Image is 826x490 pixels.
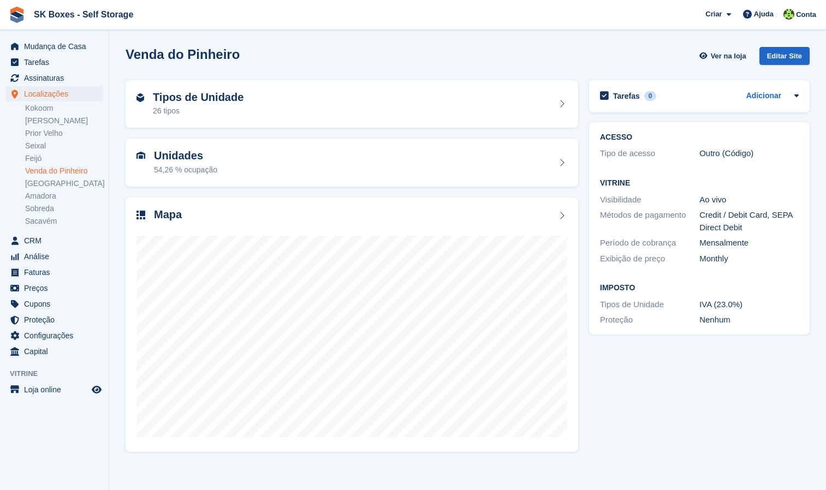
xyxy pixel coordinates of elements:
h2: Mapa [154,208,182,221]
span: Localizações [24,86,90,101]
a: Ver na loja [698,47,750,65]
h2: Tipos de Unidade [153,91,243,104]
a: SK Boxes - Self Storage [29,5,138,23]
a: Sobreda [25,204,103,214]
div: IVA (23.0%) [699,298,799,311]
span: Configurações [24,328,90,343]
span: Criar [705,9,722,20]
div: 54,26 % ocupação [154,164,217,176]
span: Proteção [24,312,90,327]
div: 0 [644,91,657,101]
div: Visibilidade [600,194,699,206]
div: 26 tipos [153,105,243,117]
a: menu [5,39,103,54]
h2: Unidades [154,150,217,162]
span: Conta [796,9,816,20]
a: [PERSON_NAME] [25,116,103,126]
div: Tipo de acesso [600,147,699,160]
div: Métodos de pagamento [600,209,699,234]
div: Credit / Debit Card, SEPA Direct Debit [699,209,799,234]
span: Ajuda [754,9,774,20]
span: Vitrine [10,368,109,379]
img: map-icn-33ee37083ee616e46c38cad1a60f524a97daa1e2b2c8c0bc3eb3415660979fc1.svg [136,211,145,219]
a: menu [5,344,103,359]
span: Análise [24,249,90,264]
a: Unidades 54,26 % ocupação [126,139,578,187]
a: menu [5,86,103,101]
a: menu [5,312,103,327]
span: Faturas [24,265,90,280]
a: Kokoom [25,103,103,113]
h2: Vitrine [600,179,799,188]
span: Assinaturas [24,70,90,86]
a: Adicionar [746,90,782,103]
div: Mensalmente [699,237,799,249]
a: Venda do Pinheiro [25,166,103,176]
a: Loja de pré-visualização [90,383,103,396]
h2: Imposto [600,284,799,292]
a: menu [5,233,103,248]
div: Outro (Código) [699,147,799,160]
img: unit-icn-7be61d7bf1b0ce9d3e12c5938cc71ed9869f7b940bace4675aadf7bd6d80202e.svg [136,152,145,159]
div: Exibição de preço [600,253,699,265]
a: menu [5,70,103,86]
span: Preços [24,280,90,296]
span: Tarefas [24,55,90,70]
img: stora-icon-8386f47178a22dfd0bd8f6a31ec36ba5ce8667c1dd55bd0f319d3a0aa187defe.svg [9,7,25,23]
a: menu [5,280,103,296]
a: Sacavém [25,216,103,226]
img: unit-type-icn-2b2737a686de81e16bb02015468b77c625bbabd49415b5ef34ead5e3b44a266d.svg [136,93,144,102]
a: Tipos de Unidade 26 tipos [126,80,578,128]
div: Proteção [600,314,699,326]
a: Mapa [126,198,578,452]
span: Ver na loja [711,51,746,62]
h2: Venda do Pinheiro [126,47,240,62]
a: menu [5,249,103,264]
span: CRM [24,233,90,248]
div: Ao vivo [699,194,799,206]
a: Editar Site [759,47,810,69]
a: menu [5,382,103,397]
a: Feijó [25,153,103,164]
a: menu [5,55,103,70]
div: Nenhum [699,314,799,326]
span: Mudança de Casa [24,39,90,54]
div: Monthly [699,253,799,265]
span: Loja online [24,382,90,397]
a: menu [5,296,103,312]
img: Dulce Duarte [783,9,794,20]
div: Tipos de Unidade [600,298,699,311]
span: Cupons [24,296,90,312]
a: Prior Velho [25,128,103,139]
a: Seixal [25,141,103,151]
h2: ACESSO [600,133,799,142]
a: Amadora [25,191,103,201]
div: Período de cobrança [600,237,699,249]
a: [GEOGRAPHIC_DATA] [25,178,103,189]
div: Editar Site [759,47,810,65]
a: menu [5,328,103,343]
span: Capital [24,344,90,359]
a: menu [5,265,103,280]
h2: Tarefas [613,91,640,101]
